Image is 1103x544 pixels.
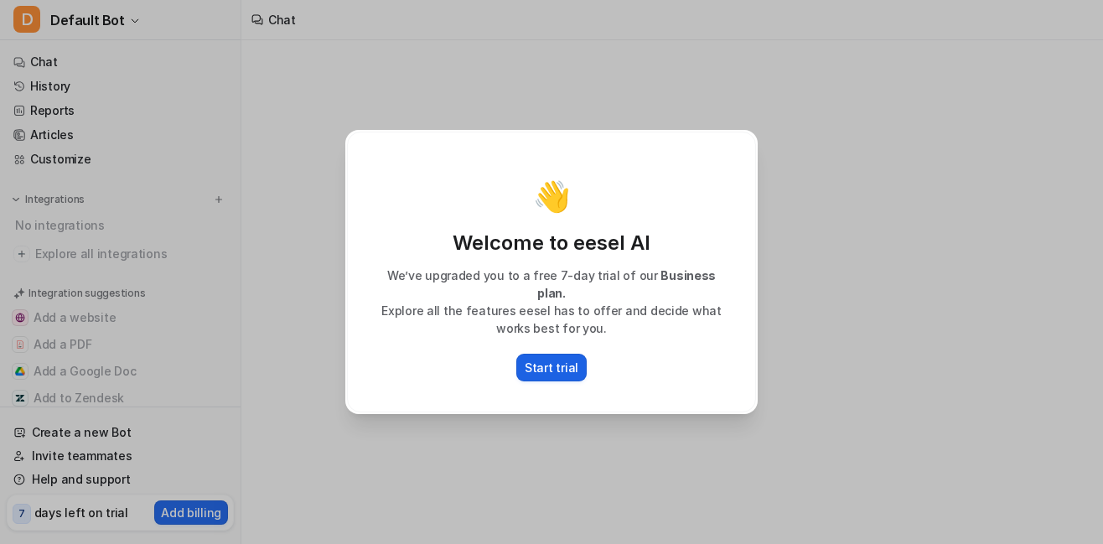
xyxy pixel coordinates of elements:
[516,354,587,381] button: Start trial
[365,230,738,256] p: Welcome to eesel AI
[533,179,571,213] p: 👋
[525,359,578,376] p: Start trial
[365,302,738,337] p: Explore all the features eesel has to offer and decide what works best for you.
[365,267,738,302] p: We’ve upgraded you to a free 7-day trial of our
